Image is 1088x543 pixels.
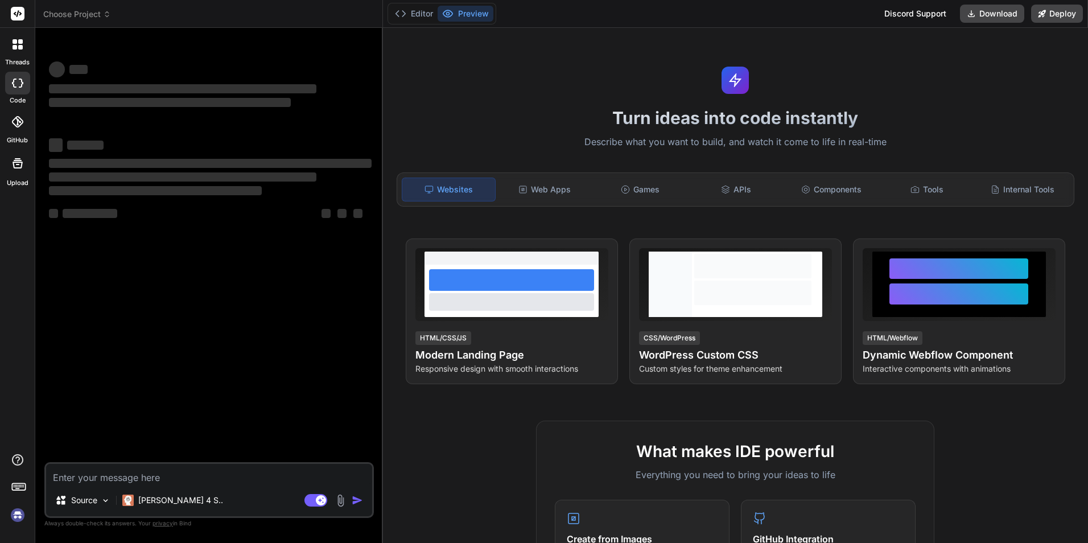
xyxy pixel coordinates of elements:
[785,178,878,201] div: Components
[498,178,591,201] div: Web Apps
[153,520,173,526] span: privacy
[390,135,1082,150] p: Describe what you want to build, and watch it come to life in real-time
[49,186,262,195] span: ‌
[639,363,832,375] p: Custom styles for theme enhancement
[49,61,65,77] span: ‌
[8,505,27,525] img: signin
[7,178,28,188] label: Upload
[1031,5,1083,23] button: Deploy
[390,6,438,22] button: Editor
[689,178,782,201] div: APIs
[10,96,26,105] label: code
[43,9,111,20] span: Choose Project
[415,331,471,345] div: HTML/CSS/JS
[976,178,1069,201] div: Internal Tools
[7,135,28,145] label: GitHub
[639,331,700,345] div: CSS/WordPress
[863,363,1056,375] p: Interactive components with animations
[880,178,974,201] div: Tools
[44,518,374,529] p: Always double-check its answers. Your in Bind
[337,209,347,218] span: ‌
[71,495,97,506] p: Source
[877,5,953,23] div: Discord Support
[5,57,30,67] label: threads
[49,159,372,168] span: ‌
[352,495,363,506] img: icon
[863,331,922,345] div: HTML/Webflow
[863,347,1056,363] h4: Dynamic Webflow Component
[402,178,496,201] div: Websites
[353,209,362,218] span: ‌
[334,494,347,507] img: attachment
[960,5,1024,23] button: Download
[49,98,291,107] span: ‌
[594,178,687,201] div: Games
[122,495,134,506] img: Claude 4 Sonnet
[555,468,916,482] p: Everything you need to bring your ideas to life
[101,496,110,505] img: Pick Models
[63,209,117,218] span: ‌
[415,363,608,375] p: Responsive design with smooth interactions
[322,209,331,218] span: ‌
[138,495,223,506] p: [PERSON_NAME] 4 S..
[49,172,316,182] span: ‌
[49,209,58,218] span: ‌
[390,108,1082,128] h1: Turn ideas into code instantly
[69,65,88,74] span: ‌
[49,84,316,93] span: ‌
[415,347,608,363] h4: Modern Landing Page
[438,6,493,22] button: Preview
[49,138,63,152] span: ‌
[555,439,916,463] h2: What makes IDE powerful
[67,141,104,150] span: ‌
[639,347,832,363] h4: WordPress Custom CSS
